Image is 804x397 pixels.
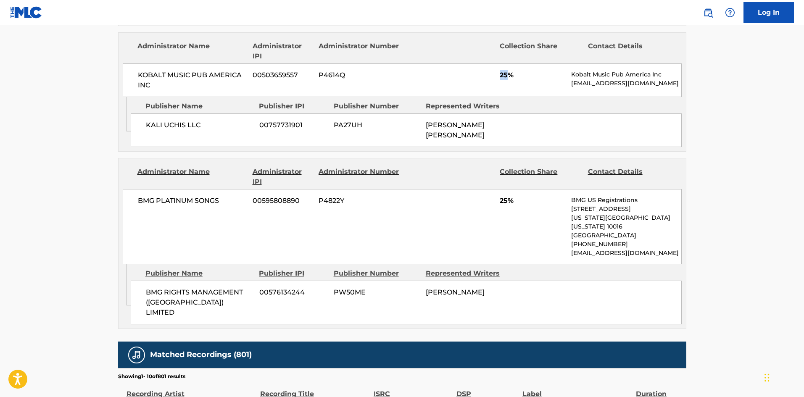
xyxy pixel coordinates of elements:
[132,350,142,360] img: Matched Recordings
[764,365,770,390] div: Drag
[145,268,253,279] div: Publisher Name
[145,101,253,111] div: Publisher Name
[426,121,485,139] span: [PERSON_NAME] [PERSON_NAME]
[253,167,312,187] div: Administrator IPI
[259,120,327,130] span: 00757731901
[319,196,400,206] span: P4822Y
[588,167,670,187] div: Contact Details
[150,350,252,360] h5: Matched Recordings (801)
[762,357,804,397] iframe: Chat Widget
[253,41,312,61] div: Administrator IPI
[500,196,565,206] span: 25%
[334,268,419,279] div: Publisher Number
[426,268,511,279] div: Represented Writers
[571,240,681,249] p: [PHONE_NUMBER]
[571,213,681,231] p: [US_STATE][GEOGRAPHIC_DATA][US_STATE] 10016
[137,167,246,187] div: Administrator Name
[571,249,681,258] p: [EMAIL_ADDRESS][DOMAIN_NAME]
[500,70,565,80] span: 25%
[725,8,735,18] img: help
[500,41,581,61] div: Collection Share
[700,4,717,21] a: Public Search
[426,101,511,111] div: Represented Writers
[500,167,581,187] div: Collection Share
[571,70,681,79] p: Kobalt Music Pub America Inc
[138,70,247,90] span: KOBALT MUSIC PUB AMERICA INC
[426,288,485,296] span: [PERSON_NAME]
[253,196,312,206] span: 00595808890
[588,41,670,61] div: Contact Details
[334,287,419,297] span: PW50ME
[334,101,419,111] div: Publisher Number
[137,41,246,61] div: Administrator Name
[259,101,327,111] div: Publisher IPI
[703,8,713,18] img: search
[319,70,400,80] span: P4614Q
[571,196,681,205] p: BMG US Registrations
[319,41,400,61] div: Administrator Number
[146,120,253,130] span: KALI UCHIS LLC
[10,6,42,18] img: MLC Logo
[319,167,400,187] div: Administrator Number
[146,287,253,318] span: BMG RIGHTS MANAGEMENT ([GEOGRAPHIC_DATA]) LIMITED
[253,70,312,80] span: 00503659557
[571,231,681,240] p: [GEOGRAPHIC_DATA]
[118,373,185,380] p: Showing 1 - 10 of 801 results
[743,2,794,23] a: Log In
[259,287,327,297] span: 00576134244
[571,205,681,213] p: [STREET_ADDRESS]
[259,268,327,279] div: Publisher IPI
[722,4,738,21] div: Help
[138,196,247,206] span: BMG PLATINUM SONGS
[571,79,681,88] p: [EMAIL_ADDRESS][DOMAIN_NAME]
[334,120,419,130] span: PA27UH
